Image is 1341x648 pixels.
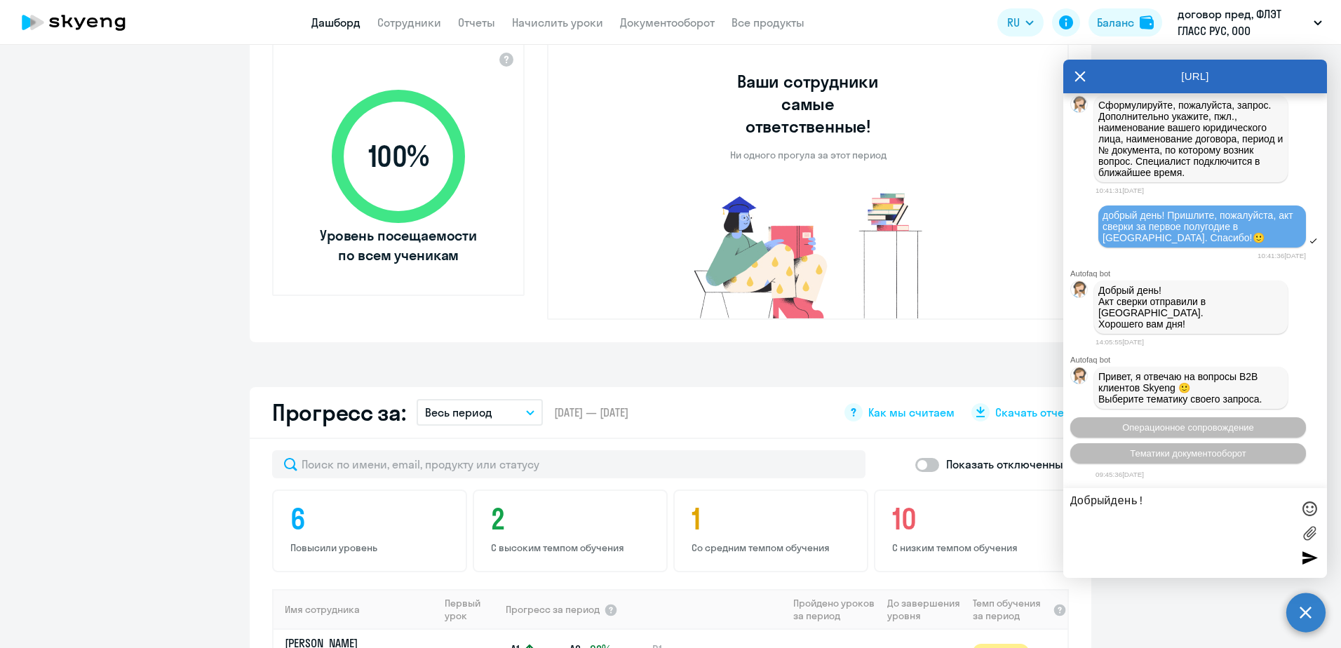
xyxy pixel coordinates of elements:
span: RU [1007,14,1020,31]
a: Начислить уроки [512,15,603,29]
button: Весь период [417,399,543,426]
p: Повысили уровень [290,541,453,554]
p: Весь период [425,404,492,421]
img: bot avatar [1071,281,1089,302]
time: 10:41:31[DATE] [1096,187,1144,194]
h3: Ваши сотрудники самые ответственные! [718,70,898,137]
th: Первый урок [439,589,504,630]
a: Все продукты [732,15,804,29]
button: Операционное сопровождение [1070,417,1306,438]
a: Сотрудники [377,15,441,29]
time: 09:45:36[DATE] [1096,471,1144,478]
p: Ни одного прогула за этот период [730,149,887,161]
a: Дашборд [311,15,360,29]
span: Как мы считаем [868,405,955,420]
th: До завершения уровня [882,589,966,630]
button: договор пред, ФЛЭТ ГЛАСС РУС, ООО [1171,6,1329,39]
p: С высоким темпом обучения [491,541,654,554]
h2: Прогресс за: [272,398,405,426]
span: Тематики документооборот [1130,448,1246,459]
h4: 10 [892,502,1055,536]
span: Операционное сопровождение [1122,422,1254,433]
span: Прогресс за период [506,603,600,616]
img: bot avatar [1071,96,1089,116]
time: 14:05:55[DATE] [1096,338,1144,346]
p: договор пред, ФЛЭТ ГЛАСС РУС, ООО [1178,6,1308,39]
span: Уровень посещаемости по всем ученикам [318,226,479,265]
div: Autofaq bot [1070,269,1327,278]
button: Тематики документооборот [1070,443,1306,464]
a: Отчеты [458,15,495,29]
p: С низким темпом обучения [892,541,1055,554]
span: Скачать отчет [995,405,1069,420]
button: RU [997,8,1044,36]
span: 100 % [318,140,479,173]
th: Пройдено уроков за период [788,589,882,630]
span: добрый день! Пришлите, пожалуйста, акт сверки за первое полугодие в [GEOGRAPHIC_DATA]. Спасибо!🙂 [1103,210,1296,243]
span: Темп обучения за период [973,597,1049,622]
div: Баланс [1097,14,1134,31]
p: Добрый день! Акт сверки отправили в [GEOGRAPHIC_DATA]. Хорошего вам дня! [1098,285,1283,330]
h4: 2 [491,502,654,536]
label: Лимит 10 файлов [1299,522,1320,544]
div: Autofaq bot [1070,356,1327,364]
p: Со средним темпом обучения [692,541,854,554]
textarea: Добрыйдень! [1070,495,1292,571]
time: 10:41:36[DATE] [1258,252,1306,259]
img: balance [1140,15,1154,29]
h4: 6 [290,502,453,536]
span: [DATE] — [DATE] [554,405,628,420]
input: Поиск по имени, email, продукту или статусу [272,450,865,478]
p: Показать отключенных [946,456,1069,473]
a: Документооборот [620,15,715,29]
img: bot avatar [1071,367,1089,388]
img: no-truants [668,189,949,318]
th: Имя сотрудника [274,589,439,630]
span: Привет, я отвечаю на вопросы B2B клиентов Skyeng 🙂 Выберите тематику своего запроса. [1098,371,1262,405]
span: Сформулируйте, пожалуйста, запрос. Дополнительно укажите, пжл., наименование вашего юридического ... [1098,100,1286,178]
button: Балансbalance [1089,8,1162,36]
h4: 1 [692,502,854,536]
